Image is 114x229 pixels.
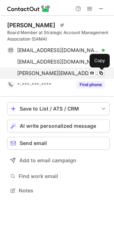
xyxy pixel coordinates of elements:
[17,47,99,53] span: [EMAIL_ADDRESS][DOMAIN_NAME]
[19,187,107,194] span: Notes
[76,81,105,88] button: Reveal Button
[17,59,99,65] span: [EMAIL_ADDRESS][DOMAIN_NAME]
[20,106,97,112] div: Save to List / ATS / CRM
[7,186,110,196] button: Notes
[7,4,50,13] img: ContactOut v5.3.10
[7,29,110,42] div: Board Member at Strategic Account Management Association (SAMA)
[7,102,110,115] button: save-profile-one-click
[7,171,110,181] button: Find work email
[7,22,55,29] div: [PERSON_NAME]
[7,137,110,150] button: Send email
[7,120,110,132] button: AI write personalized message
[19,173,107,179] span: Find work email
[20,140,47,146] span: Send email
[20,123,96,129] span: AI write personalized message
[17,70,99,76] span: [PERSON_NAME][EMAIL_ADDRESS][DOMAIN_NAME]
[19,158,76,163] span: Add to email campaign
[7,154,110,167] button: Add to email campaign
